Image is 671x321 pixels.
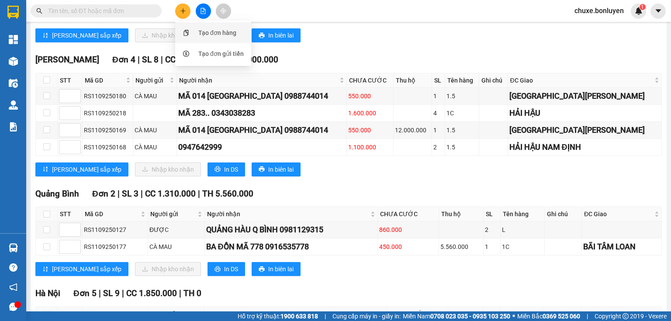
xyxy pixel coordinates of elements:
button: downloadNhập kho nhận [135,262,201,276]
div: RS1109250168 [84,142,131,152]
span: [PERSON_NAME] sắp xếp [52,31,121,40]
span: Miền Bắc [517,311,580,321]
span: copyright [623,313,629,319]
div: CÀ MAU [135,142,175,152]
span: Người nhận [207,209,369,219]
img: logo-vxr [7,6,19,19]
span: caret-down [654,7,662,15]
th: SL [432,73,445,88]
div: 550.000 [348,125,392,135]
span: Người gửi [135,76,168,85]
button: sort-ascending[PERSON_NAME] sắp xếp [35,262,128,276]
td: RS1109250169 [83,122,133,139]
div: RS1109250180 [84,91,131,101]
span: snippets [183,30,189,36]
th: Tên hàng [501,207,545,221]
td: RS1109250168 [83,139,133,156]
img: solution-icon [9,122,18,131]
span: ĐC Giao [510,76,653,85]
div: [GEOGRAPHIC_DATA][PERSON_NAME] [509,124,660,136]
div: 2 [485,225,499,235]
span: CC 1.310.000 [145,189,196,199]
span: aim [220,8,226,14]
span: | [325,311,326,321]
span: dollar-circle [183,51,189,57]
span: In biên lai [268,31,294,40]
span: | [161,55,163,65]
div: Tạo đơn hàng [198,28,236,38]
button: downloadNhập kho nhận [135,28,201,42]
div: 1.100.000 [348,142,392,152]
span: file-add [200,8,206,14]
div: MÃ 014 [GEOGRAPHIC_DATA] 0988744014 [178,90,345,102]
span: [PERSON_NAME] [35,55,99,65]
span: [PERSON_NAME] sắp xếp [52,165,121,174]
span: Người nhận [206,309,378,319]
span: printer [259,32,265,39]
span: | [122,288,124,298]
span: printer [214,166,221,173]
th: Tên hàng [445,73,479,88]
div: MÃ 014 [GEOGRAPHIC_DATA] 0988744014 [178,124,345,136]
span: Đơn 5 [73,288,97,298]
div: 1C [502,242,543,252]
div: 860.000 [379,225,437,235]
div: ĐƯỢC [149,225,203,235]
th: Thu hộ [439,207,484,221]
span: sort-ascending [42,266,48,273]
div: 450.000 [379,242,437,252]
div: Tạo đơn gửi tiền [198,49,244,59]
strong: 0369 525 060 [543,313,580,320]
button: plus [175,3,190,19]
div: 2 [433,142,443,152]
button: downloadNhập kho nhận [135,162,201,176]
div: 4 [433,108,443,118]
div: RS1109250127 [84,225,146,235]
div: [GEOGRAPHIC_DATA][PERSON_NAME] [509,90,660,102]
td: RS1109250127 [83,221,148,238]
span: Đơn 4 [112,55,135,65]
img: warehouse-icon [9,79,18,88]
span: Miền Nam [403,311,510,321]
span: | [141,189,143,199]
sup: 1 [640,4,646,10]
img: icon-new-feature [635,7,643,15]
img: warehouse-icon [9,100,18,110]
button: printerIn biên lai [252,162,301,176]
th: Thu hộ [394,73,432,88]
div: 1 [433,91,443,101]
th: CHƯA CƯỚC [378,207,439,221]
span: In biên lai [268,165,294,174]
span: | [179,288,181,298]
span: | [198,189,200,199]
input: Tìm tên, số ĐT hoặc mã đơn [48,6,151,16]
div: L [502,225,543,235]
button: file-add [196,3,211,19]
span: Người gửi [150,209,196,219]
span: Đơn 2 [92,189,115,199]
span: Mã GD [85,209,139,219]
span: Quảng Bình [35,189,79,199]
div: QUẢNG HÀU Q BÌNH 0981129315 [206,224,376,236]
div: 1 [485,242,499,252]
div: 1.5 [446,125,477,135]
div: BÃI TÂM LOAN [583,241,660,253]
span: In DS [224,264,238,274]
span: printer [259,166,265,173]
img: warehouse-icon [9,243,18,252]
td: RS1109250180 [83,88,133,105]
span: chuxe.bonluyen [567,5,631,16]
th: CHƯA CƯỚC [347,73,394,88]
span: Cung cấp máy in - giấy in: [332,311,401,321]
button: aim [216,3,231,19]
div: 1.5 [446,142,477,152]
div: 550.000 [348,91,392,101]
td: RS1109250177 [83,238,148,255]
span: In DS [224,165,238,174]
span: Mã GD [85,309,138,319]
span: | [138,55,140,65]
span: SL 3 [122,189,138,199]
span: 1 [641,4,644,10]
span: SL 8 [142,55,159,65]
td: RS1109250218 [83,105,133,122]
